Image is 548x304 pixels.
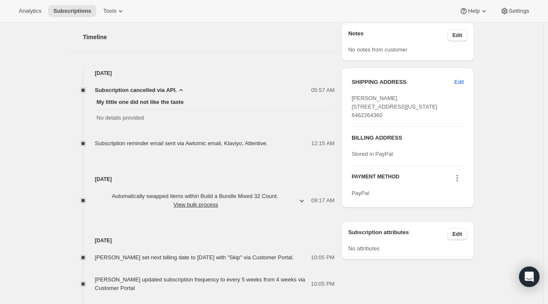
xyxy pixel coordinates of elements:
[95,86,177,95] span: Subscription cancelled via API.
[311,196,335,205] span: 09:17 AM
[95,140,268,146] span: Subscription reminder email sent via Awtomic email, Klaviyo, Attentive.
[103,8,116,14] span: Tools
[69,69,335,77] h4: [DATE]
[311,139,335,148] span: 12:15 AM
[83,33,335,41] h2: Timeline
[311,86,335,95] span: 05:57 AM
[95,276,306,291] span: [PERSON_NAME] updated subscription frequency to every 5 weeks from 4 weeks via Customer Portal
[173,201,218,208] button: View bulk process
[90,189,311,212] button: Automatically swapped items within Build a Bundle Mixed 32 Count. View bulk process
[348,29,447,41] h3: Notes
[97,98,332,106] span: My little one did not like the taste
[69,175,335,184] h4: [DATE]
[97,114,332,122] span: No details provided
[311,253,335,262] span: 10:05 PM
[19,8,41,14] span: Analytics
[352,95,437,118] span: [PERSON_NAME] [STREET_ADDRESS][US_STATE] 6462264360
[53,8,91,14] span: Subscriptions
[311,280,335,288] span: 10:05 PM
[348,46,407,53] span: No notes from customer
[95,192,297,209] span: Automatically swapped items within Build a Bundle Mixed 32 Count .
[352,190,369,196] span: PayPal
[14,5,46,17] button: Analytics
[454,78,464,86] span: Edit
[348,228,447,240] h3: Subscription attributes
[468,8,479,14] span: Help
[348,245,380,252] span: No attributes
[352,151,393,157] span: Stored in PayPal
[352,173,399,185] h3: PAYMENT METHOD
[453,231,462,238] span: Edit
[449,75,469,89] button: Edit
[509,8,529,14] span: Settings
[447,228,467,240] button: Edit
[69,236,335,245] h4: [DATE]
[95,254,294,261] span: [PERSON_NAME] set next billing date to [DATE] with "Skip" via Customer Portal.
[95,86,185,95] button: Subscription cancelled via API.
[519,267,539,287] div: Open Intercom Messenger
[98,5,130,17] button: Tools
[453,32,462,39] span: Edit
[352,78,454,86] h3: SHIPPING ADDRESS
[447,29,467,41] button: Edit
[48,5,96,17] button: Subscriptions
[495,5,534,17] button: Settings
[352,134,464,142] h3: BILLING ADDRESS
[454,5,493,17] button: Help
